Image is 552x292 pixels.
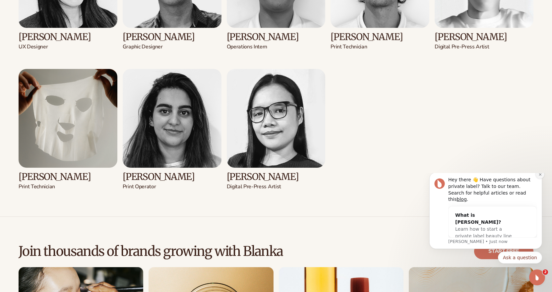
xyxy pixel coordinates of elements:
h3: [PERSON_NAME] [227,172,326,182]
img: Profile image for Lee [15,5,26,16]
h3: [PERSON_NAME] [123,172,221,182]
span: 2 [543,269,548,275]
p: Print Technician [331,43,429,50]
p: Operations Intern [227,43,326,50]
p: Digital Pre-Press Artist [227,183,326,190]
h3: [PERSON_NAME] [19,32,117,42]
div: Message content [29,4,118,64]
div: Quick reply options [10,79,123,90]
span: Learn how to start a private label beauty line with [PERSON_NAME] [36,53,92,73]
h3: [PERSON_NAME] [123,32,221,42]
p: Print Operator [123,183,221,190]
p: Print Technician [19,183,117,190]
img: Shopify Image 25 [227,69,326,168]
h3: [PERSON_NAME] [331,32,429,42]
h3: [PERSON_NAME] [19,172,117,182]
h3: [PERSON_NAME] [227,32,326,42]
p: Message from Lee, sent Just now [29,66,118,72]
img: Shopify Image 24 [123,69,221,168]
div: What is [PERSON_NAME]?Learn how to start a private label beauty line with [PERSON_NAME] [29,33,104,79]
p: Graphic Designer [123,43,221,50]
div: Hey there 👋 Have questions about private label? Talk to our team. Search for helpful articles or ... [29,4,118,29]
iframe: Intercom notifications message [419,173,552,267]
div: What is [PERSON_NAME]? [36,39,97,53]
h2: Join thousands of brands growing with Blanka [19,244,283,259]
h3: [PERSON_NAME] [435,32,533,42]
iframe: Intercom live chat [529,269,545,285]
button: Quick reply: Ask a question [79,79,123,90]
p: Digital Pre-Press Artist [435,43,533,50]
p: UX Designer [19,43,117,50]
img: Shopify Image 23 [19,69,117,168]
a: blog [37,24,47,29]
